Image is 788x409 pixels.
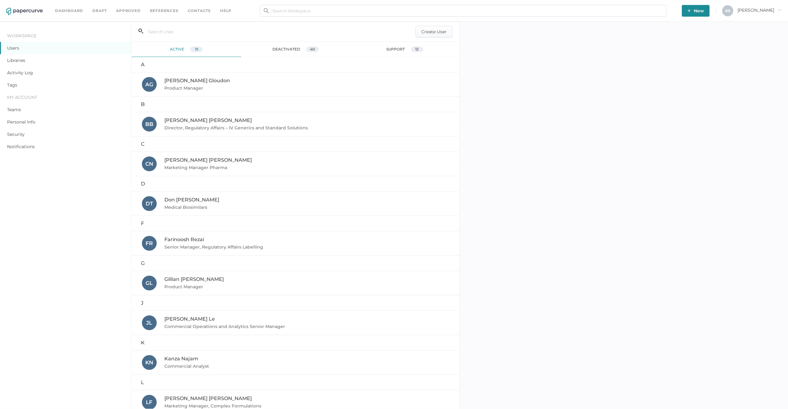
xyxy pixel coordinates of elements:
span: Medical Biosimilars [164,204,208,210]
span: F R [146,240,153,246]
input: Search Workspace [260,5,666,17]
a: Security [7,132,25,137]
img: search.bf03fe8b.svg [264,8,269,13]
a: BB[PERSON_NAME] [PERSON_NAME]Director, Regulatory Affairs – IV Generics and Standard Solutions [132,112,460,136]
button: New [682,5,710,17]
a: Users [7,45,19,51]
div: B [132,97,460,112]
span: Product Manager [164,284,204,290]
a: GLGillian [PERSON_NAME]Product Manager [132,271,460,295]
span: A G [145,81,153,87]
a: Approved [116,7,140,14]
div: D [132,176,460,192]
a: Personal Info [7,119,35,125]
span: L F [146,399,152,405]
span: C N [145,161,153,167]
span: Product Manager [164,85,204,91]
span: [PERSON_NAME] [PERSON_NAME] [164,395,252,401]
div: G [132,256,460,271]
span: Kanza Najam [164,356,198,362]
div: C [132,136,460,152]
a: Dashboard [55,7,83,14]
img: plus-white.e19ec114.svg [687,9,691,12]
a: FRFarinoosh RezaiSenior Manager, Regulatory Affairs Labelling [132,231,460,256]
span: Farinoosh Rezai [164,237,204,242]
a: Libraries [7,58,25,63]
div: deactivated [241,42,350,57]
a: CN[PERSON_NAME] [PERSON_NAME]Marketing Manager Pharma [132,152,460,176]
a: Notifications [7,144,35,149]
span: [PERSON_NAME] [PERSON_NAME] [164,117,252,123]
a: Teams [7,107,21,112]
div: active [132,42,241,57]
span: New [687,5,704,17]
a: Draft [92,7,107,14]
span: A S [725,8,730,13]
span: Marketing Manager Pharma [164,165,228,170]
span: Commercial Analyst [164,363,210,369]
span: G L [146,280,153,286]
a: Activity Log [7,70,33,75]
span: [PERSON_NAME] [738,7,782,13]
span: [PERSON_NAME] [PERSON_NAME] [164,157,252,163]
span: Gillian [PERSON_NAME] [164,276,224,282]
span: Marketing Manager, Complex Formulations [164,403,263,409]
i: search_left [139,29,143,34]
a: KNKanza NajamCommercial Analyst [132,350,460,375]
a: Create User [416,28,452,34]
img: papercurve-logo-colour.7244d18c.svg [6,8,43,15]
a: References [150,7,179,14]
span: J L [146,320,152,326]
a: Contacts [188,7,211,14]
span: Don [PERSON_NAME] [164,197,219,203]
div: help [220,7,231,14]
div: A [132,57,460,72]
button: Create User [416,26,452,38]
span: Commercial Operations and Analytics Senior Manager [164,324,286,329]
div: F [132,216,460,231]
span: D T [146,200,153,207]
a: AG[PERSON_NAME] GloudonProduct Manager [132,72,460,97]
a: DTDon [PERSON_NAME]Medical Biosimilars [132,192,460,216]
span: B B [145,121,153,127]
a: JL[PERSON_NAME] LeCommercial Operations and Analytics Senior Manager [132,311,460,335]
span: Create User [421,26,447,37]
div: L [132,375,460,390]
span: Senior Manager, Regulatory Affairs Labelling [164,244,264,250]
span: [PERSON_NAME] Le [164,316,215,322]
a: Tags [7,82,17,88]
div: J [132,295,460,311]
span: 12 [415,47,419,51]
span: Director, Regulatory Affairs – IV Generics and Standard Solutions [164,125,309,131]
div: K [132,335,460,350]
span: 19 [195,47,198,51]
span: K N [145,359,153,366]
span: [PERSON_NAME] Gloudon [164,78,230,83]
input: Search User [143,26,363,38]
i: arrow_right [777,8,782,12]
span: 40 [310,47,315,51]
div: support [350,42,459,57]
